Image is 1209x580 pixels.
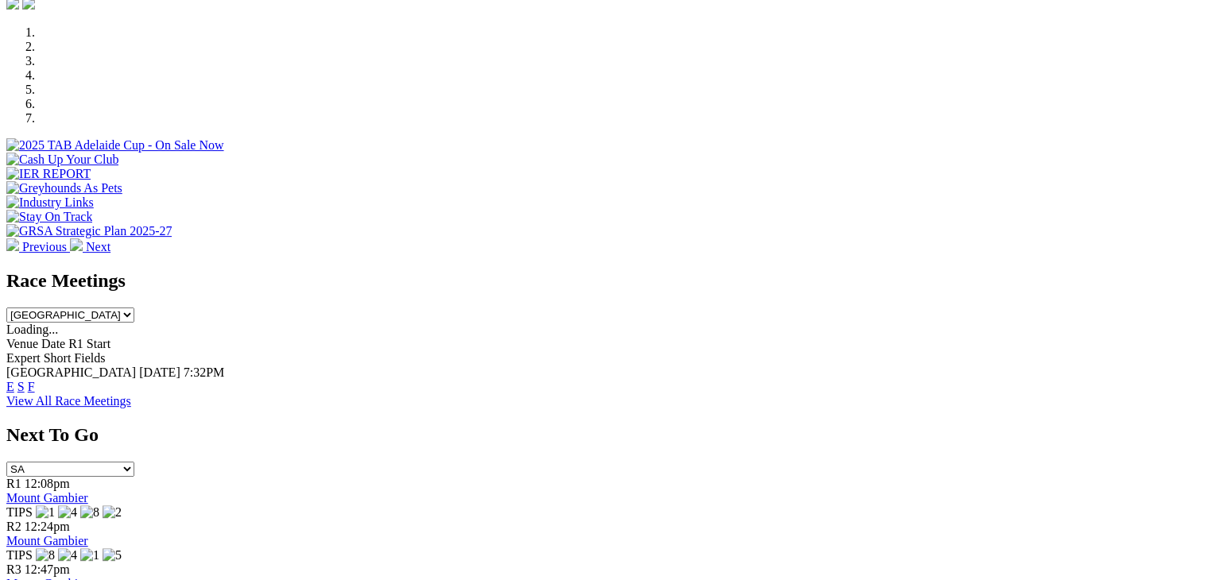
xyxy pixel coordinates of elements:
[6,394,131,408] a: View All Race Meetings
[6,477,21,490] span: R1
[6,138,224,153] img: 2025 TAB Adelaide Cup - On Sale Now
[25,520,70,533] span: 12:24pm
[70,238,83,251] img: chevron-right-pager-white.svg
[22,240,67,253] span: Previous
[6,238,19,251] img: chevron-left-pager-white.svg
[58,505,77,520] img: 4
[70,240,110,253] a: Next
[6,181,122,195] img: Greyhounds As Pets
[6,210,92,224] img: Stay On Track
[86,240,110,253] span: Next
[28,380,35,393] a: F
[6,491,88,505] a: Mount Gambier
[25,563,70,576] span: 12:47pm
[139,365,180,379] span: [DATE]
[6,167,91,181] img: IER REPORT
[103,505,122,520] img: 2
[6,365,136,379] span: [GEOGRAPHIC_DATA]
[6,153,118,167] img: Cash Up Your Club
[44,351,72,365] span: Short
[6,323,58,336] span: Loading...
[6,224,172,238] img: GRSA Strategic Plan 2025-27
[6,520,21,533] span: R2
[41,337,65,350] span: Date
[80,505,99,520] img: 8
[6,270,1203,292] h2: Race Meetings
[6,563,21,576] span: R3
[36,548,55,563] img: 8
[184,365,225,379] span: 7:32PM
[6,505,33,519] span: TIPS
[6,351,41,365] span: Expert
[36,505,55,520] img: 1
[17,380,25,393] a: S
[74,351,105,365] span: Fields
[6,548,33,562] span: TIPS
[6,534,88,547] a: Mount Gambier
[6,240,70,253] a: Previous
[80,548,99,563] img: 1
[6,337,38,350] span: Venue
[6,195,94,210] img: Industry Links
[25,477,70,490] span: 12:08pm
[58,548,77,563] img: 4
[68,337,110,350] span: R1 Start
[103,548,122,563] img: 5
[6,380,14,393] a: E
[6,424,1203,446] h2: Next To Go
